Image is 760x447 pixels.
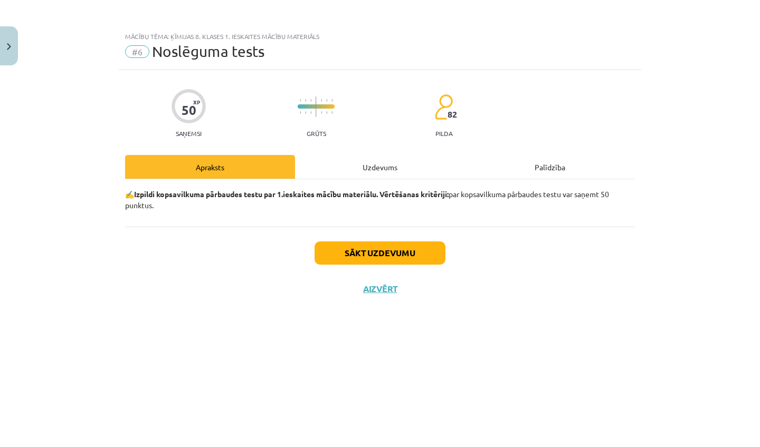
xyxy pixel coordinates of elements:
img: icon-short-line-57e1e144782c952c97e751825c79c345078a6d821885a25fce030b3d8c18986b.svg [331,99,332,102]
div: Uzdevums [295,155,465,179]
p: ✍️ par kopsavilkuma pārbaudes testu var saņemt 50 punktus. [125,189,635,211]
img: icon-short-line-57e1e144782c952c97e751825c79c345078a6d821885a25fce030b3d8c18986b.svg [310,99,311,102]
div: Mācību tēma: Ķīmijas 8. klases 1. ieskaites mācību materiāls [125,33,635,40]
img: icon-short-line-57e1e144782c952c97e751825c79c345078a6d821885a25fce030b3d8c18986b.svg [300,111,301,114]
img: students-c634bb4e5e11cddfef0936a35e636f08e4e9abd3cc4e673bd6f9a4125e45ecb1.svg [434,94,453,120]
span: 82 [448,110,457,119]
img: icon-long-line-d9ea69661e0d244f92f715978eff75569469978d946b2353a9bb055b3ed8787d.svg [316,96,317,117]
img: icon-short-line-57e1e144782c952c97e751825c79c345078a6d821885a25fce030b3d8c18986b.svg [305,99,306,102]
span: XP [193,99,200,105]
span: Noslēguma tests [152,43,264,60]
img: icon-short-line-57e1e144782c952c97e751825c79c345078a6d821885a25fce030b3d8c18986b.svg [321,111,322,114]
img: icon-short-line-57e1e144782c952c97e751825c79c345078a6d821885a25fce030b3d8c18986b.svg [310,111,311,114]
strong: Izpildi kopsavilkuma pārbaudes testu par 1.ieskaites mācību materiālu. Vērtēšanas kritēriji: [134,189,449,199]
div: Apraksts [125,155,295,179]
img: icon-close-lesson-0947bae3869378f0d4975bcd49f059093ad1ed9edebbc8119c70593378902aed.svg [7,43,11,50]
span: #6 [125,45,149,58]
button: Sākt uzdevumu [315,241,445,265]
img: icon-short-line-57e1e144782c952c97e751825c79c345078a6d821885a25fce030b3d8c18986b.svg [321,99,322,102]
img: icon-short-line-57e1e144782c952c97e751825c79c345078a6d821885a25fce030b3d8c18986b.svg [326,111,327,114]
img: icon-short-line-57e1e144782c952c97e751825c79c345078a6d821885a25fce030b3d8c18986b.svg [305,111,306,114]
div: 50 [182,103,196,118]
div: Palīdzība [465,155,635,179]
img: icon-short-line-57e1e144782c952c97e751825c79c345078a6d821885a25fce030b3d8c18986b.svg [331,111,332,114]
p: Saņemsi [172,130,206,137]
img: icon-short-line-57e1e144782c952c97e751825c79c345078a6d821885a25fce030b3d8c18986b.svg [326,99,327,102]
p: Grūts [307,130,326,137]
button: Aizvērt [360,284,400,294]
p: pilda [435,130,452,137]
img: icon-short-line-57e1e144782c952c97e751825c79c345078a6d821885a25fce030b3d8c18986b.svg [300,99,301,102]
